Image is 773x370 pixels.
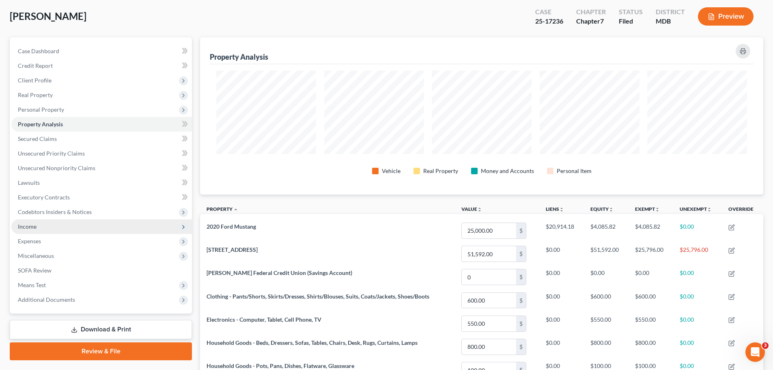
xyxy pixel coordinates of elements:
i: unfold_more [655,207,660,212]
i: unfold_more [609,207,614,212]
i: expand_less [233,207,238,212]
input: 0.00 [462,339,516,355]
div: $ [516,293,526,308]
div: $ [516,223,526,238]
a: Executory Contracts [11,190,192,205]
td: $0.00 [539,266,584,289]
div: Case [535,7,563,17]
i: unfold_more [559,207,564,212]
a: Download & Print [10,320,192,339]
span: Lawsuits [18,179,40,186]
th: Override [722,201,763,219]
div: $ [516,246,526,262]
input: 0.00 [462,246,516,262]
td: $600.00 [629,289,673,312]
div: $ [516,269,526,285]
span: Real Property [18,91,53,98]
span: Additional Documents [18,296,75,303]
span: 3 [762,342,769,349]
span: Clothing - Pants/Shorts, Skirts/Dresses, Shirts/Blouses, Suits, Coats/Jackets, Shoes/Boots [207,293,429,300]
div: Filed [619,17,643,26]
td: $0.00 [539,289,584,312]
td: $0.00 [539,312,584,335]
span: Case Dashboard [18,48,59,54]
a: Lawsuits [11,175,192,190]
a: Valueunfold_more [461,206,482,212]
a: Case Dashboard [11,44,192,58]
input: 0.00 [462,223,516,238]
td: $0.00 [584,266,629,289]
div: Status [619,7,643,17]
a: Unsecured Nonpriority Claims [11,161,192,175]
div: MDB [656,17,685,26]
a: Unsecured Priority Claims [11,146,192,161]
td: $0.00 [673,289,722,312]
td: $51,592.00 [584,242,629,266]
i: unfold_more [477,207,482,212]
div: Property Analysis [210,52,268,62]
td: $600.00 [584,289,629,312]
a: Secured Claims [11,132,192,146]
td: $0.00 [673,266,722,289]
span: Electronics - Computer, Tablet, Cell Phone, TV [207,316,321,323]
span: Executory Contracts [18,194,70,201]
span: 7 [600,17,604,25]
td: $25,796.00 [673,242,722,266]
span: 2020 Ford Mustang [207,223,256,230]
td: $20,914.18 [539,219,584,242]
div: $ [516,339,526,355]
td: $0.00 [539,335,584,358]
a: Exemptunfold_more [635,206,660,212]
span: Credit Report [18,62,53,69]
td: $0.00 [539,242,584,266]
td: $550.00 [584,312,629,335]
input: 0.00 [462,316,516,331]
a: SOFA Review [11,263,192,278]
span: Personal Property [18,106,64,113]
span: Codebtors Insiders & Notices [18,208,92,215]
td: $0.00 [673,312,722,335]
div: Real Property [423,167,458,175]
span: Property Analysis [18,121,63,128]
span: Client Profile [18,77,52,84]
span: Secured Claims [18,135,57,142]
div: Personal Item [557,167,592,175]
span: Income [18,223,37,230]
input: 0.00 [462,293,516,308]
a: Liensunfold_more [546,206,564,212]
div: Money and Accounts [481,167,534,175]
iframe: Intercom live chat [745,342,765,362]
div: 25-17236 [535,17,563,26]
span: Means Test [18,281,46,288]
span: Miscellaneous [18,252,54,259]
div: Chapter [576,7,606,17]
div: District [656,7,685,17]
div: $ [516,316,526,331]
a: Review & File [10,342,192,360]
span: [PERSON_NAME] Federal Credit Union (Savings Account) [207,269,352,276]
span: Expenses [18,238,41,245]
td: $550.00 [629,312,673,335]
td: $0.00 [629,266,673,289]
span: [PERSON_NAME] [10,10,86,22]
span: Unsecured Priority Claims [18,150,85,157]
i: unfold_more [707,207,712,212]
button: Preview [698,7,754,26]
div: Chapter [576,17,606,26]
td: $0.00 [673,335,722,358]
span: Household Goods - Pots, Pans, Dishes, Flatware, Glassware [207,362,354,369]
a: Property expand_less [207,206,238,212]
a: Unexemptunfold_more [680,206,712,212]
td: $0.00 [673,219,722,242]
span: Household Goods - Beds, Dressers, Sofas, Tables, Chairs, Desk, Rugs, Curtains, Lamps [207,339,418,346]
td: $800.00 [629,335,673,358]
td: $25,796.00 [629,242,673,266]
a: Credit Report [11,58,192,73]
div: Vehicle [382,167,400,175]
td: $4,085.82 [629,219,673,242]
span: [STREET_ADDRESS] [207,246,258,253]
input: 0.00 [462,269,516,285]
a: Property Analysis [11,117,192,132]
span: SOFA Review [18,267,52,274]
td: $800.00 [584,335,629,358]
